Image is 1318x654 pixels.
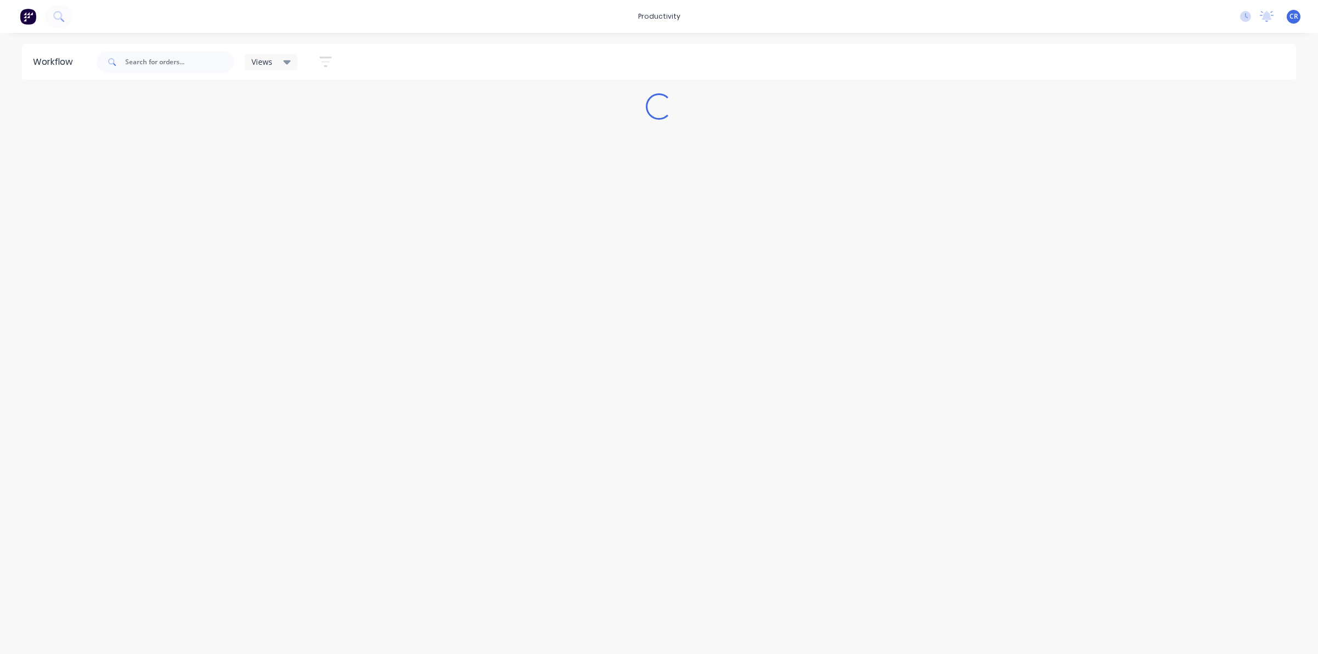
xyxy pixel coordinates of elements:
[252,56,272,68] span: Views
[633,8,686,25] div: productivity
[33,55,78,69] div: Workflow
[1289,12,1298,21] span: CR
[125,51,234,73] input: Search for orders...
[20,8,36,25] img: Factory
